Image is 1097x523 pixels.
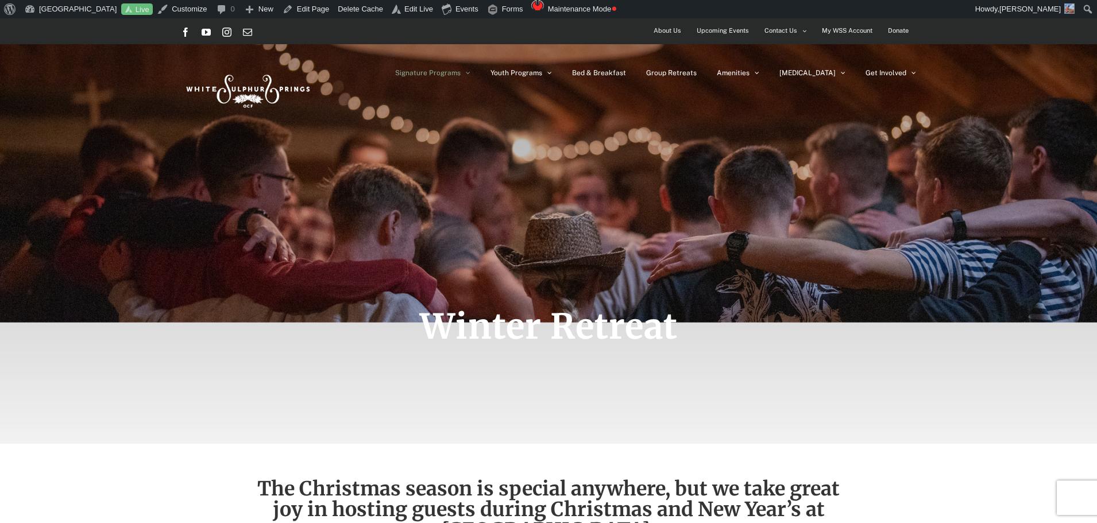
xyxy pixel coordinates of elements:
[395,44,470,102] a: Signature Programs
[717,69,750,76] span: Amenities
[689,18,756,44] a: Upcoming Events
[572,69,626,76] span: Bed & Breakfast
[764,22,797,39] span: Contact Us
[888,22,909,39] span: Donate
[646,69,697,76] span: Group Retreats
[646,44,697,102] a: Group Retreats
[822,22,872,39] span: My WSS Account
[420,305,678,348] span: Winter Retreat
[717,44,759,102] a: Amenities
[999,5,1061,13] span: [PERSON_NAME]
[1064,3,1075,14] img: SusannePappal-66x66.jpg
[880,18,916,44] a: Donate
[646,18,689,44] a: About Us
[121,3,153,16] a: Live
[814,18,880,44] a: My WSS Account
[646,18,916,44] nav: Secondary Menu
[757,18,814,44] a: Contact Us
[779,44,845,102] a: [MEDICAL_DATA]
[490,69,542,76] span: Youth Programs
[181,62,313,116] img: White Sulphur Springs Logo
[395,69,461,76] span: Signature Programs
[654,22,681,39] span: About Us
[395,44,916,102] nav: Main Menu
[572,44,626,102] a: Bed & Breakfast
[697,22,749,39] span: Upcoming Events
[866,69,906,76] span: Get Involved
[490,44,552,102] a: Youth Programs
[866,44,916,102] a: Get Involved
[779,69,836,76] span: [MEDICAL_DATA]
